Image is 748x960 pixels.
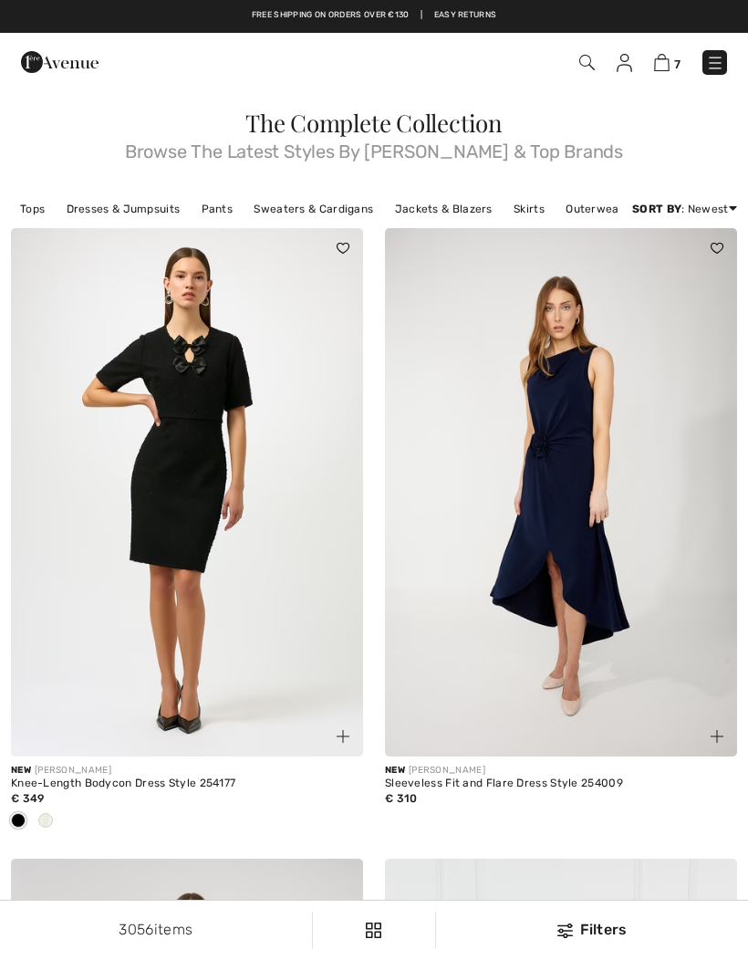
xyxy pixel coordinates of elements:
[504,197,554,221] a: Skirts
[434,9,497,22] a: Easy Returns
[32,807,59,837] div: Winter White
[11,777,363,790] div: Knee-Length Bodycon Dress Style 254177
[556,197,633,221] a: Outerwear
[11,135,737,161] span: Browse The Latest Styles By [PERSON_NAME] & Top Brands
[21,44,99,80] img: 1ère Avenue
[385,228,737,757] img: Sleeveless Fit and Flare Dress Style 254009. Midnight
[421,9,422,22] span: |
[385,792,418,805] span: € 310
[337,243,349,254] img: heart_black_full.svg
[5,807,32,837] div: Black
[385,764,737,777] div: [PERSON_NAME]
[192,197,243,221] a: Pants
[57,197,190,221] a: Dresses & Jumpsuits
[654,54,670,71] img: Shopping Bag
[11,228,363,757] img: Knee-Length Bodycon Dress Style 254177. Black
[674,57,680,71] span: 7
[366,923,381,938] img: Filters
[119,921,153,938] span: 3056
[617,54,632,72] img: My Info
[654,51,680,73] a: 7
[557,923,573,938] img: Filters
[447,919,737,941] div: Filters
[632,203,681,215] strong: Sort By
[245,107,503,139] span: The Complete Collection
[385,765,405,776] span: New
[579,55,595,70] img: Search
[21,52,99,69] a: 1ère Avenue
[711,243,723,254] img: heart_black_full.svg
[385,777,737,790] div: Sleeveless Fit and Flare Dress Style 254009
[706,54,724,72] img: Menu
[11,792,45,805] span: € 349
[244,197,382,221] a: Sweaters & Cardigans
[386,197,502,221] a: Jackets & Blazers
[11,764,363,777] div: [PERSON_NAME]
[632,201,737,217] div: : Newest
[252,9,410,22] a: Free shipping on orders over €130
[11,197,54,221] a: Tops
[11,765,31,776] span: New
[337,730,349,743] img: plus_v2.svg
[711,730,723,743] img: plus_v2.svg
